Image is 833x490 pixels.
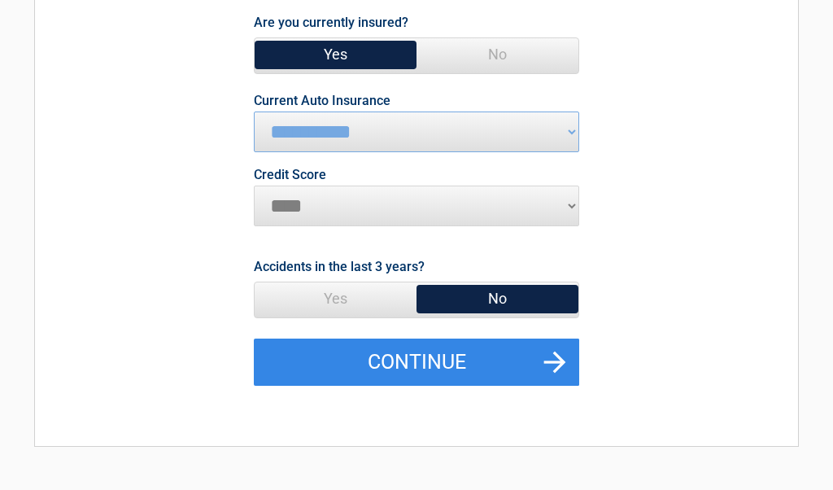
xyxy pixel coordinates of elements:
[254,95,390,108] label: Current Auto Insurance
[254,339,579,387] button: Continue
[255,283,416,316] span: Yes
[254,169,326,182] label: Credit Score
[254,256,425,278] label: Accidents in the last 3 years?
[254,12,408,34] label: Are you currently insured?
[416,283,578,316] span: No
[255,39,416,72] span: Yes
[416,39,578,72] span: No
